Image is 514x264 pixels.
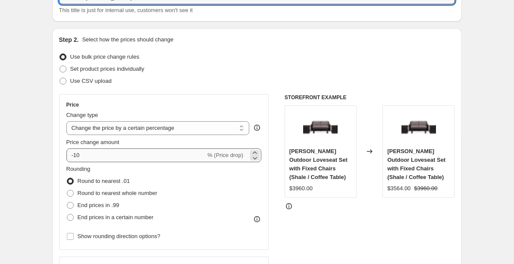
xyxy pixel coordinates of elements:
[387,148,445,180] span: [PERSON_NAME] Outdoor Loveseat Set with Fixed Chairs (Shale / Coffee Table)
[70,78,112,84] span: Use CSV upload
[70,66,144,72] span: Set product prices individually
[66,166,91,172] span: Rounding
[414,184,437,193] strike: $3960.00
[78,178,130,184] span: Round to nearest .01
[66,139,119,145] span: Price change amount
[303,110,338,145] img: LANGDON_LOVESEAT_SET_WITH_FIXED_CHAIRS-1_80x.png
[70,53,139,60] span: Use bulk price change rules
[289,148,348,180] span: [PERSON_NAME] Outdoor Loveseat Set with Fixed Chairs (Shale / Coffee Table)
[59,35,79,44] h2: Step 2.
[78,214,154,220] span: End prices in a certain number
[78,190,157,196] span: Round to nearest whole number
[285,94,455,101] h6: STOREFRONT EXAMPLE
[387,184,411,193] div: $3564.00
[289,184,313,193] div: $3960.00
[78,233,160,239] span: Show rounding direction options?
[253,123,261,132] div: help
[78,202,119,208] span: End prices in .99
[207,152,243,158] span: % (Price drop)
[66,112,98,118] span: Change type
[401,110,436,145] img: LANGDON_LOVESEAT_SET_WITH_FIXED_CHAIRS-1_80x.png
[66,148,206,162] input: -15
[82,35,173,44] p: Select how the prices should change
[59,7,193,13] span: This title is just for internal use, customers won't see it
[66,101,79,108] h3: Price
